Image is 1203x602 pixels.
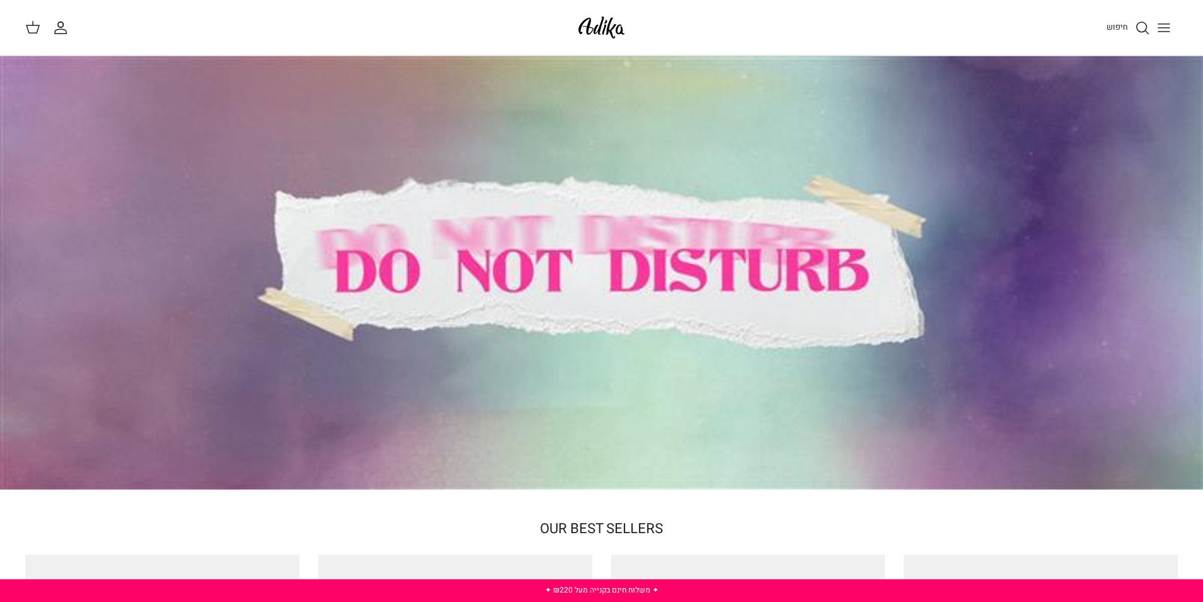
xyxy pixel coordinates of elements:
[1150,14,1178,42] button: Toggle menu
[1106,20,1150,35] a: חיפוש
[540,519,663,539] a: OUR BEST SELLERS
[545,584,659,596] a: ✦ משלוח חינם בקנייה מעל ₪220 ✦
[53,20,73,35] a: החשבון שלי
[1106,21,1128,33] span: חיפוש
[575,13,628,42] img: Adika IL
